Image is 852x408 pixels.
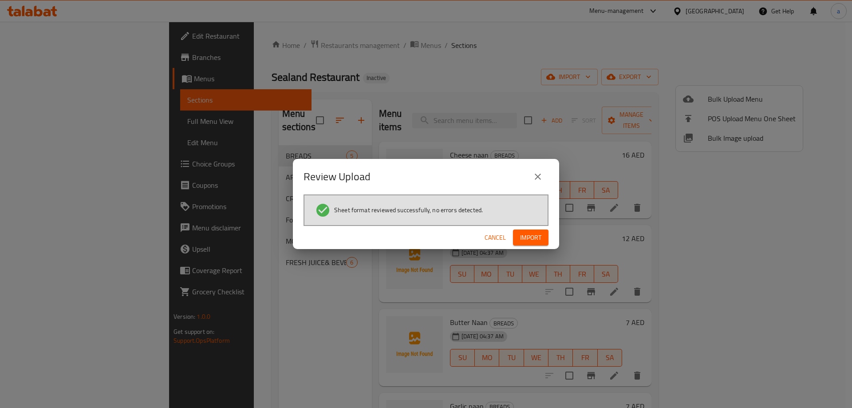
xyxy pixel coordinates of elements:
[520,232,541,243] span: Import
[513,230,548,246] button: Import
[485,232,506,243] span: Cancel
[334,206,483,214] span: Sheet format reviewed successfully, no errors detected.
[304,170,371,184] h2: Review Upload
[527,166,548,187] button: close
[481,230,509,246] button: Cancel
